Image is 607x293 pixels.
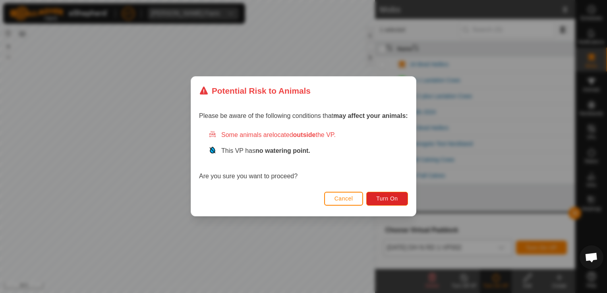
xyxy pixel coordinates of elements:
span: Please be aware of the following conditions that [199,113,408,120]
span: Cancel [334,196,353,202]
strong: may affect your animals: [333,113,408,120]
div: Potential Risk to Animals [199,85,311,97]
strong: no watering point. [255,148,310,154]
div: Some animals are [209,131,408,140]
span: Turn On [377,196,398,202]
button: Cancel [324,192,363,206]
button: Turn On [367,192,408,206]
strong: outside [293,132,316,139]
span: located the VP. [273,132,336,139]
div: Are you sure you want to proceed? [199,131,408,181]
a: Open chat [580,245,603,269]
span: This VP has [221,148,310,154]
